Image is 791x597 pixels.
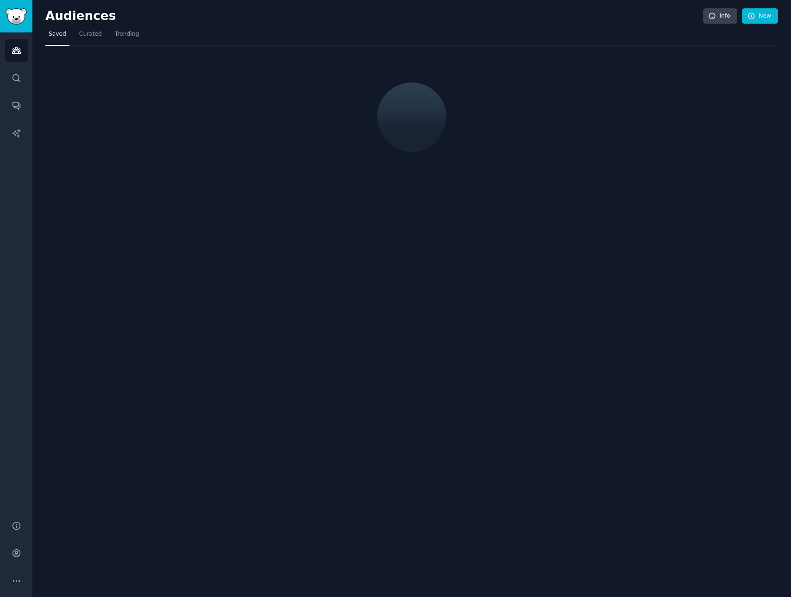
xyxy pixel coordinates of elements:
[79,30,102,38] span: Curated
[76,27,105,46] a: Curated
[45,27,69,46] a: Saved
[45,9,703,24] h2: Audiences
[112,27,142,46] a: Trending
[49,30,66,38] span: Saved
[6,8,27,25] img: GummySearch logo
[703,8,737,24] a: Info
[742,8,778,24] a: New
[115,30,139,38] span: Trending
